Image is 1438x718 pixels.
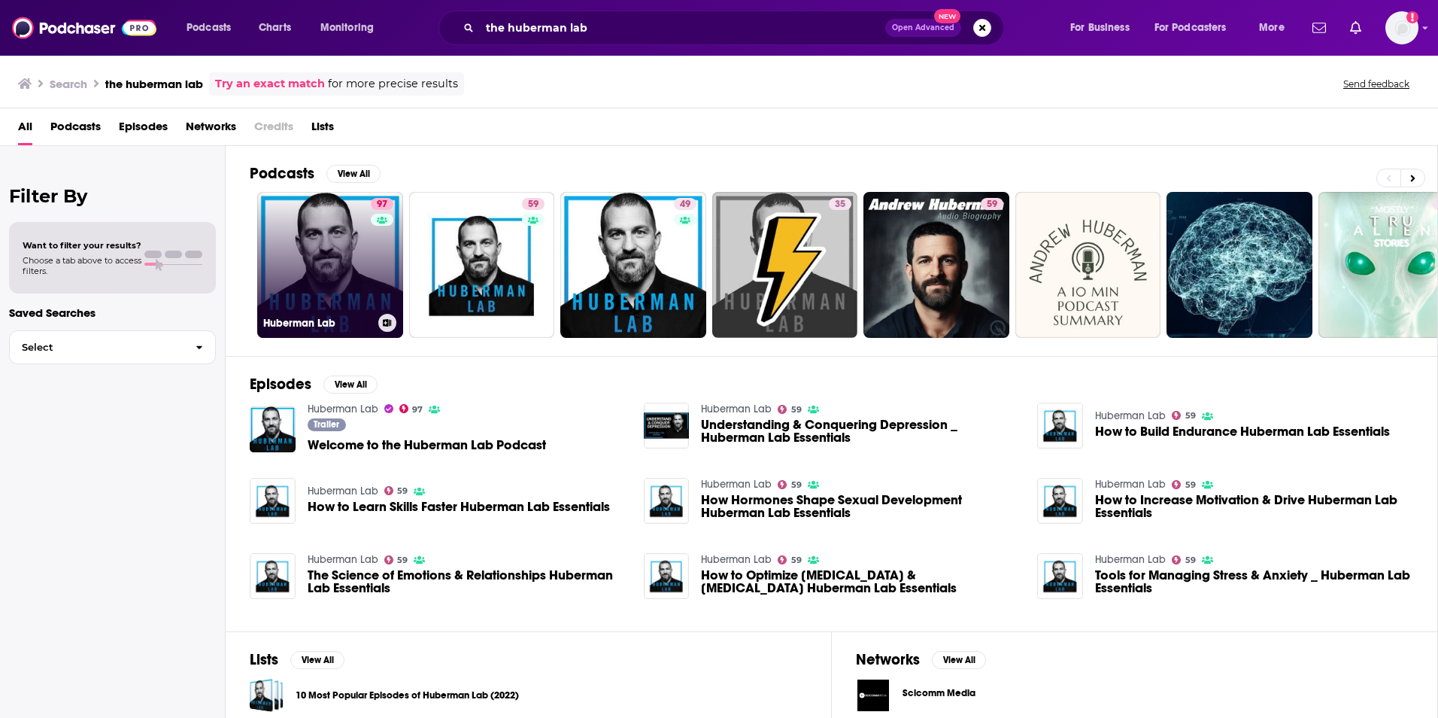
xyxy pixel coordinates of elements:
[250,406,296,452] img: Welcome to the Huberman Lab Podcast
[560,192,706,338] a: 49
[1385,11,1418,44] span: Logged in as alisontucker
[644,478,690,524] img: How Hormones Shape Sexual Development Huberman Lab Essentials
[1070,17,1130,38] span: For Business
[701,494,1019,519] a: How Hormones Shape Sexual Development Huberman Lab Essentials
[1037,553,1083,599] img: Tools for Managing Stress & Anxiety _ Huberman Lab Essentials
[409,192,555,338] a: 59
[1095,478,1166,491] a: Huberman Lab
[1037,478,1083,524] img: How to Increase Motivation & Drive Huberman Lab Essentials
[308,485,378,497] a: Huberman Lab
[1145,16,1248,40] button: open menu
[1406,11,1418,23] svg: Add a profile image
[778,405,802,414] a: 59
[10,342,184,352] span: Select
[384,555,408,564] a: 59
[250,678,284,712] a: 10 Most Popular Episodes of Huberman Lab (2022)
[791,406,802,413] span: 59
[856,678,1413,713] a: Scicomm Media logoScicomm Media
[176,16,250,40] button: open menu
[308,439,546,452] a: Welcome to the Huberman Lab Podcast
[308,569,626,595] a: The Science of Emotions & Relationships Huberman Lab Essentials
[1154,17,1227,38] span: For Podcasters
[249,16,300,40] a: Charts
[701,553,772,566] a: Huberman Lab
[296,687,519,704] a: 10 Most Popular Episodes of Huberman Lab (2022)
[290,651,344,669] button: View All
[644,403,690,449] img: Understanding & Conquering Depression _ Huberman Lab Essentials
[1095,494,1413,519] a: How to Increase Motivation & Drive Huberman Lab Essentials
[50,114,101,145] a: Podcasts
[644,553,690,599] img: How to Optimize Testosterone & Estrogen Huberman Lab Essentials
[320,17,374,38] span: Monitoring
[308,500,610,513] a: How to Learn Skills Faster Huberman Lab Essentials
[1095,569,1413,595] a: Tools for Managing Stress & Anxiety _ Huberman Lab Essentials
[1185,412,1196,419] span: 59
[250,650,278,669] h2: Lists
[712,192,858,338] a: 35
[1095,553,1166,566] a: Huberman Lab
[1248,16,1303,40] button: open menu
[314,420,339,429] span: Trailer
[310,16,393,40] button: open menu
[528,197,538,212] span: 59
[186,114,236,145] span: Networks
[856,678,890,713] img: Scicomm Media logo
[480,16,885,40] input: Search podcasts, credits, & more...
[1344,15,1367,41] a: Show notifications dropdown
[371,198,393,210] a: 97
[250,478,296,524] img: How to Learn Skills Faster Huberman Lab Essentials
[263,317,372,330] h3: Huberman Lab
[397,488,408,494] span: 59
[903,687,975,699] span: Scicomm Media
[1339,78,1414,90] button: Send feedback
[187,17,231,38] span: Podcasts
[1095,409,1166,422] a: Huberman Lab
[1037,403,1083,449] img: How to Build Endurance Huberman Lab Essentials
[250,553,296,599] img: The Science of Emotions & Relationships Huberman Lab Essentials
[23,240,141,251] span: Want to filter your results?
[885,19,961,37] button: Open AdvancedNew
[987,197,997,212] span: 59
[308,553,378,566] a: Huberman Lab
[326,165,381,183] button: View All
[1185,482,1196,488] span: 59
[23,255,141,276] span: Choose a tab above to access filters.
[1172,411,1196,420] a: 59
[377,197,387,212] span: 97
[701,478,772,491] a: Huberman Lab
[308,403,378,415] a: Huberman Lab
[9,330,216,364] button: Select
[12,14,156,42] a: Podchaser - Follow, Share and Rate Podcasts
[453,11,1018,45] div: Search podcasts, credits, & more...
[522,198,545,210] a: 59
[835,197,845,212] span: 35
[674,198,696,210] a: 49
[856,650,986,669] a: NetworksView All
[250,375,311,394] h2: Episodes
[1385,11,1418,44] img: User Profile
[250,650,344,669] a: ListsView All
[119,114,168,145] a: Episodes
[311,114,334,145] span: Lists
[18,114,32,145] a: All
[934,9,961,23] span: New
[215,75,325,93] a: Try an exact match
[1095,425,1390,438] a: How to Build Endurance Huberman Lab Essentials
[1306,15,1332,41] a: Show notifications dropdown
[254,114,293,145] span: Credits
[1185,557,1196,564] span: 59
[250,164,314,183] h2: Podcasts
[701,418,1019,444] a: Understanding & Conquering Depression _ Huberman Lab Essentials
